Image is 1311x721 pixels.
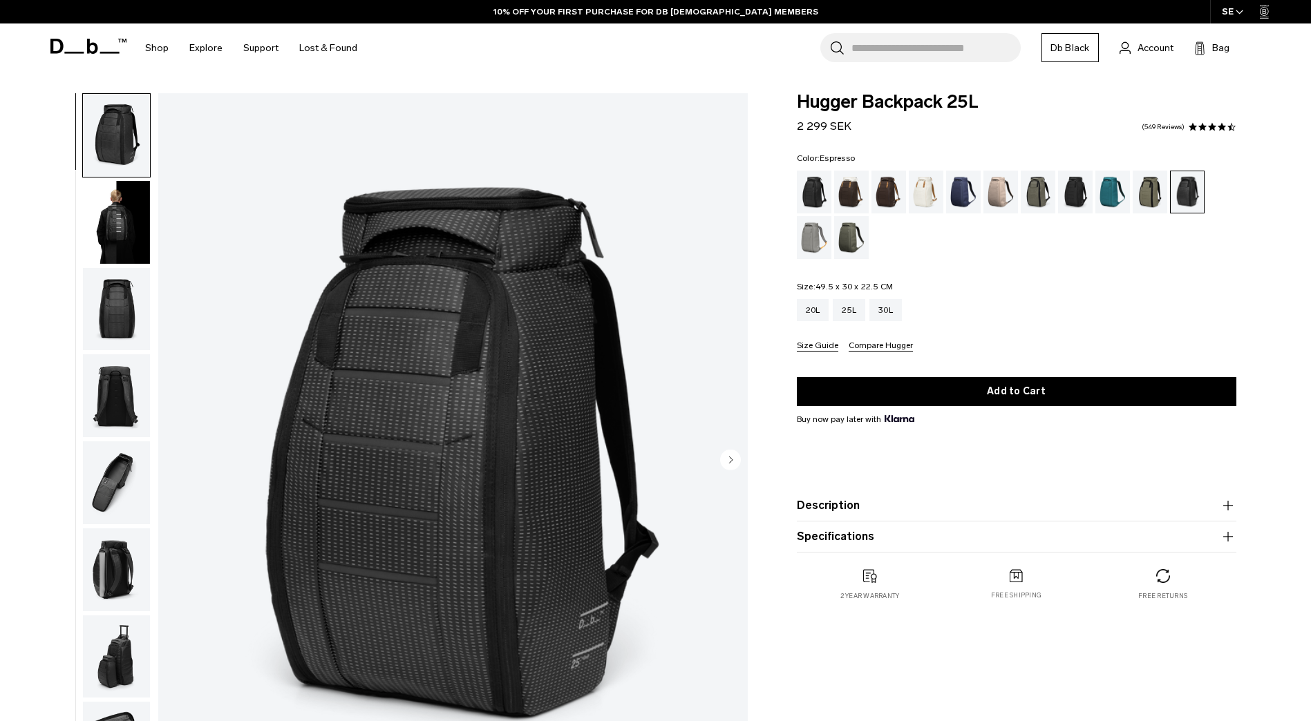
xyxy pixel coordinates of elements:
a: Moss Green [834,216,869,259]
a: Cappuccino [834,171,869,213]
a: Blue Hour [946,171,981,213]
a: Espresso [871,171,906,213]
button: Size Guide [797,341,838,352]
img: {"height" => 20, "alt" => "Klarna"} [885,415,914,422]
button: Hugger Backpack 25L Reflective Black [82,267,151,352]
button: Bag [1194,39,1229,56]
span: Bag [1212,41,1229,55]
img: Hugger Backpack 25L Reflective Black [83,268,150,351]
img: Hugger Backpack 25L Reflective Black [83,181,150,264]
a: 20L [797,299,829,321]
a: Fogbow Beige [983,171,1018,213]
button: Hugger Backpack 25L Reflective Black [82,528,151,612]
a: Lost & Found [299,23,357,73]
span: 2 299 SEK [797,119,851,133]
a: Charcoal Grey [1058,171,1093,213]
span: Buy now pay later with [797,413,914,425]
span: Espresso [820,153,855,163]
a: Sand Grey [797,216,831,259]
a: Reflective Black [1170,171,1205,213]
img: Hugger Backpack 25L Reflective Black [83,94,150,177]
img: Hugger Backpack 25L Reflective Black [83,441,150,524]
span: Account [1138,41,1173,55]
button: Compare Hugger [849,341,913,352]
button: Next slide [720,449,741,472]
p: Free shipping [991,590,1041,600]
nav: Main Navigation [135,23,368,73]
button: Description [797,497,1236,514]
legend: Color: [797,154,856,162]
a: Account [1120,39,1173,56]
button: Hugger Backpack 25L Reflective Black [82,441,151,525]
span: 49.5 x 30 x 22.5 CM [815,282,894,291]
a: Forest Green [1021,171,1055,213]
a: Mash Green [1133,171,1167,213]
a: Support [243,23,279,73]
img: Hugger Backpack 25L Reflective Black [83,528,150,611]
button: Hugger Backpack 25L Reflective Black [82,93,151,177]
a: Db Black [1041,33,1099,62]
img: Hugger Backpack 25L Reflective Black [83,354,150,437]
a: 549 reviews [1142,124,1185,131]
p: Free returns [1138,591,1187,601]
a: 25L [833,299,865,321]
legend: Size: [797,282,894,291]
a: 10% OFF YOUR FIRST PURCHASE FOR DB [DEMOGRAPHIC_DATA] MEMBERS [493,6,818,18]
a: Midnight Teal [1095,171,1130,213]
a: Explore [189,23,223,73]
a: Black Out [797,171,831,213]
a: 30L [869,299,902,321]
img: Hugger Backpack 25L Reflective Black [83,615,150,698]
a: Oatmilk [909,171,943,213]
button: Hugger Backpack 25L Reflective Black [82,354,151,438]
button: Hugger Backpack 25L Reflective Black [82,615,151,699]
button: Specifications [797,528,1236,545]
button: Add to Cart [797,377,1236,406]
button: Hugger Backpack 25L Reflective Black [82,180,151,265]
p: 2 year warranty [840,591,900,601]
span: Hugger Backpack 25L [797,93,1236,111]
a: Shop [145,23,169,73]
